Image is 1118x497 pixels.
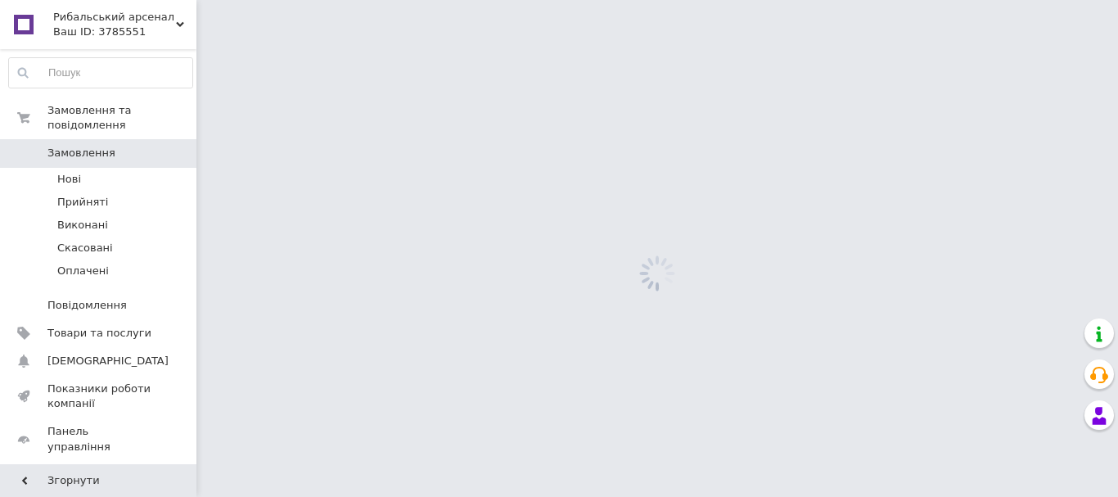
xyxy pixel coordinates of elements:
span: Панель управління [47,424,151,454]
img: spinner_grey-bg-hcd09dd2d8f1a785e3413b09b97f8118e7.gif [635,251,679,296]
span: Товари та послуги [47,326,151,341]
span: Показники роботи компанії [47,382,151,411]
span: Прийняті [57,195,108,210]
span: Оплачені [57,264,109,278]
div: Ваш ID: 3785551 [53,25,196,39]
span: Скасовані [57,241,113,255]
input: Пошук [9,58,192,88]
span: Повідомлення [47,298,127,313]
span: Виконані [57,218,108,233]
span: Замовлення [47,146,115,160]
span: Рибальський арсенал [53,10,176,25]
span: Замовлення та повідомлення [47,103,196,133]
span: Нові [57,172,81,187]
span: [DEMOGRAPHIC_DATA] [47,354,169,368]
